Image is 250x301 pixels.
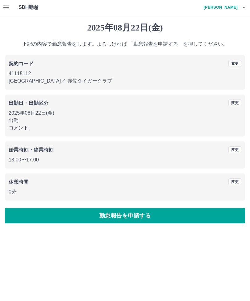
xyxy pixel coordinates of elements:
p: 41115112 [9,70,241,77]
p: コメント: [9,124,241,132]
b: 出勤日・出勤区分 [9,100,48,106]
button: 変更 [228,178,241,185]
p: 0分 [9,188,241,196]
b: 契約コード [9,61,34,66]
button: 変更 [228,146,241,153]
button: 勤怠報告を申請する [5,208,245,223]
p: 13:00 〜 17:00 [9,156,241,164]
p: [GEOGRAPHIC_DATA] ／ 赤佐タイガークラブ [9,77,241,85]
p: 2025年08月22日(金) [9,109,241,117]
b: 休憩時間 [9,179,29,185]
p: 下記の内容で勤怠報告をします。よろしければ 「勤怠報告を申請する」を押してください。 [5,40,245,48]
b: 始業時刻・終業時刻 [9,147,53,153]
button: 変更 [228,60,241,67]
h1: 2025年08月22日(金) [5,22,245,33]
button: 変更 [228,100,241,106]
p: 出勤 [9,117,241,124]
